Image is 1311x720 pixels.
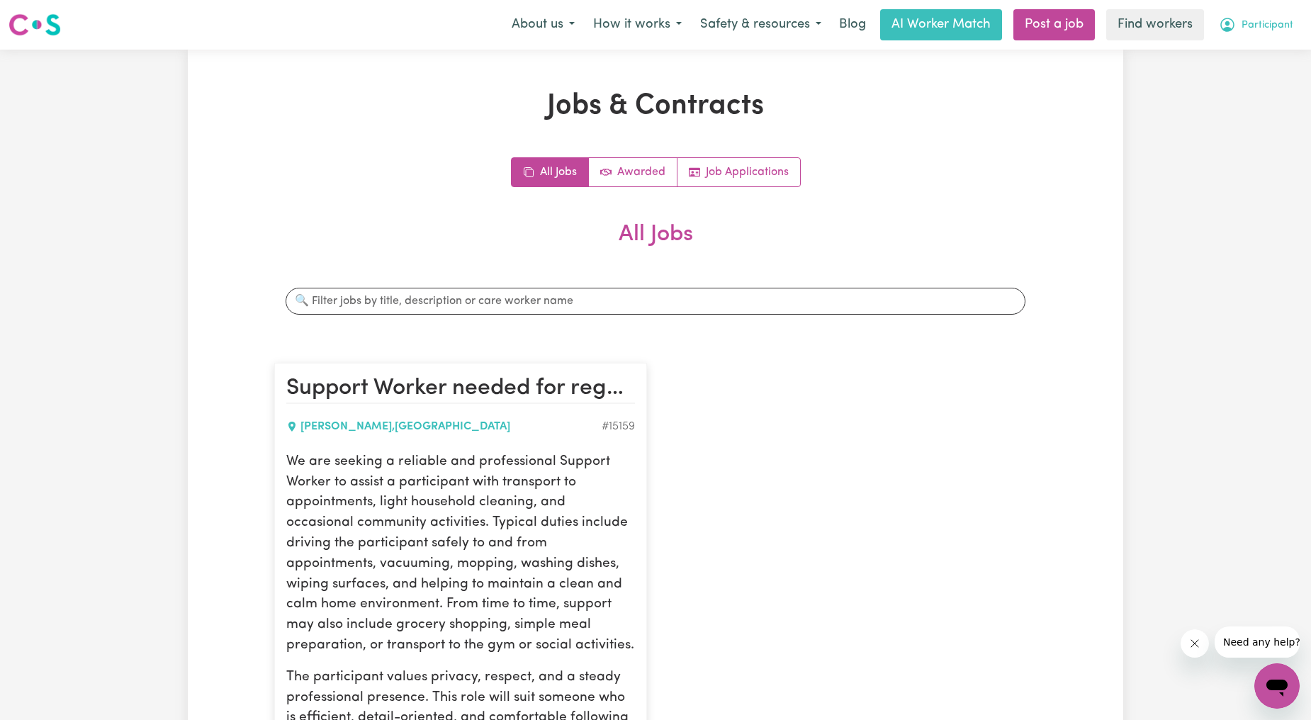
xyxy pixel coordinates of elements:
[1242,18,1293,33] span: Participant
[502,10,584,40] button: About us
[1215,626,1300,658] iframe: Message from company
[9,12,61,38] img: Careseekers logo
[1210,10,1302,40] button: My Account
[880,9,1002,40] a: AI Worker Match
[286,288,1025,315] input: 🔍 Filter jobs by title, description or care worker name
[286,452,635,656] p: We are seeking a reliable and professional Support Worker to assist a participant with transport ...
[831,9,874,40] a: Blog
[274,89,1037,123] h1: Jobs & Contracts
[9,10,86,21] span: Need any help?
[1106,9,1204,40] a: Find workers
[691,10,831,40] button: Safety & resources
[274,221,1037,271] h2: All Jobs
[589,158,677,186] a: Active jobs
[1181,629,1209,658] iframe: Close message
[1254,663,1300,709] iframe: Button to launch messaging window
[9,9,61,41] a: Careseekers logo
[602,418,635,435] div: Job ID #15159
[286,375,635,403] h2: Support Worker needed for regular shifts
[584,10,691,40] button: How it works
[677,158,800,186] a: Job applications
[1013,9,1095,40] a: Post a job
[512,158,589,186] a: All jobs
[286,418,602,435] div: [PERSON_NAME] , [GEOGRAPHIC_DATA]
